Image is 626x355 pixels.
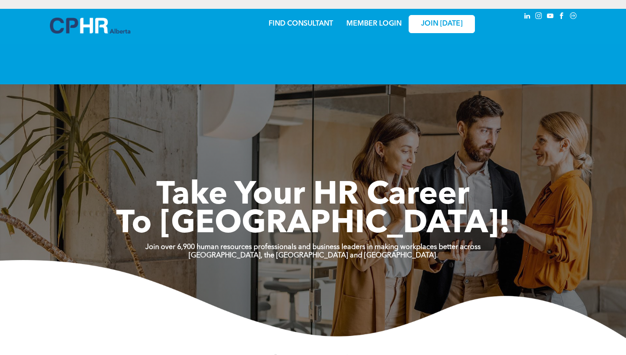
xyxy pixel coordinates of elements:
[409,15,475,33] a: JOIN [DATE]
[145,244,481,251] strong: Join over 6,900 human resources professionals and business leaders in making workplaces better ac...
[346,20,402,27] a: MEMBER LOGIN
[421,20,463,28] span: JOIN [DATE]
[557,11,567,23] a: facebook
[546,11,555,23] a: youtube
[116,208,510,240] span: To [GEOGRAPHIC_DATA]!
[523,11,532,23] a: linkedin
[189,252,438,259] strong: [GEOGRAPHIC_DATA], the [GEOGRAPHIC_DATA] and [GEOGRAPHIC_DATA].
[569,11,578,23] a: Social network
[534,11,544,23] a: instagram
[156,180,470,211] span: Take Your HR Career
[269,20,333,27] a: FIND CONSULTANT
[50,18,130,34] img: A blue and white logo for cp alberta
